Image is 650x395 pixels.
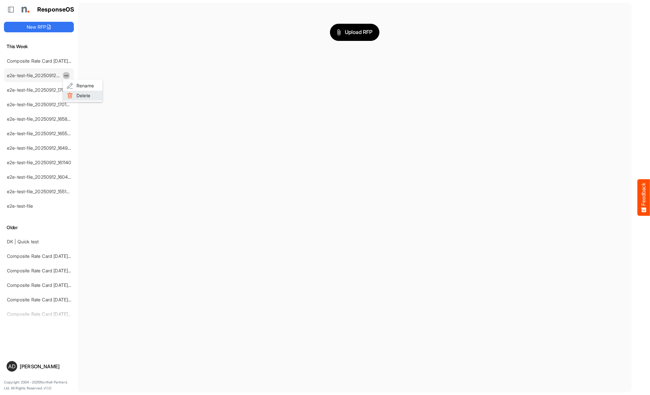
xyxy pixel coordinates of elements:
button: Upload RFP [330,24,379,41]
a: e2e-test-file [7,203,33,209]
span: AD [8,364,15,369]
li: Rename [63,81,103,91]
h6: Older [4,224,74,231]
a: e2e-test-file_20250912_170108 [7,102,72,107]
h1: ResponseOS [37,6,74,13]
a: e2e-test-file_20250912_164942 [7,145,74,151]
h6: This Week [4,43,74,50]
p: Copyright 2004 - 2025 Northell Partners Ltd. All Rights Reserved. v 1.1.0 [4,380,74,391]
a: Composite Rate Card [DATE]_smaller [7,253,85,259]
button: Feedback [637,179,650,216]
a: e2e-test-file_20250912_165500 [7,131,74,136]
a: e2e-test-file_20250912_160454 [7,174,74,180]
a: Composite Rate Card [DATE] mapping test_deleted [7,268,115,273]
li: Delete [63,91,103,101]
button: New RFP [4,22,74,32]
button: dropdownbutton [63,72,70,79]
a: e2e-test-file_20250912_165858 [7,116,73,122]
a: Composite Rate Card [DATE] mapping test_deleted [7,297,115,302]
span: Upload RFP [337,28,372,37]
img: Northell [18,3,31,16]
a: e2e-test-file_20250912_161140 [7,160,72,165]
a: Composite Rate Card [DATE] mapping test_deleted [7,282,115,288]
a: DK | Quick test [7,239,39,244]
a: e2e-test-file_20250912_170636 [7,73,73,78]
div: [PERSON_NAME] [20,364,71,369]
a: Composite Rate Card [DATE] mapping test_deleted [7,58,115,64]
a: e2e-test-file_20250912_170222 [7,87,73,93]
a: e2e-test-file_20250912_155107 [7,189,72,194]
